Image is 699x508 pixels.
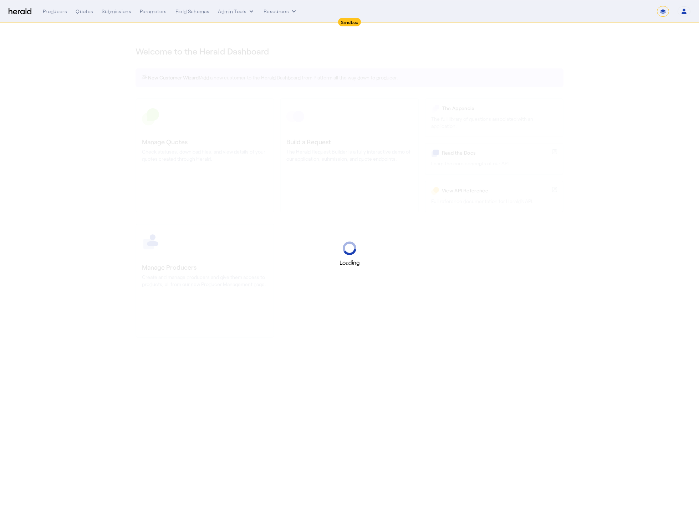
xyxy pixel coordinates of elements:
div: Sandbox [338,18,361,26]
img: Herald Logo [9,8,31,15]
div: Field Schemas [175,8,210,15]
button: internal dropdown menu [218,8,255,15]
div: Producers [43,8,67,15]
div: Submissions [102,8,131,15]
div: Parameters [140,8,167,15]
button: Resources dropdown menu [264,8,297,15]
div: Quotes [76,8,93,15]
